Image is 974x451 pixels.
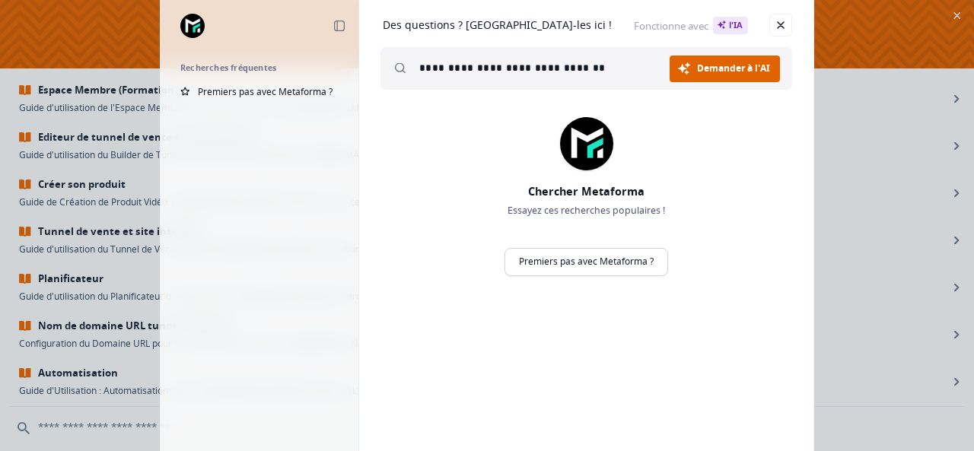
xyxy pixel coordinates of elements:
span: Demander à l'AI [697,64,770,73]
a: Premiers pas avec Metaforma ? [505,248,668,276]
p: Essayez ces recherches populaires ! [473,204,700,218]
h2: Recherches fréquentes [180,62,339,73]
span: Fonctionne avec [634,17,748,34]
span: l'IA [713,17,748,34]
a: Fermer [769,14,792,37]
span: Premiers pas avec Metaforma ? [198,85,333,98]
a: Réduire [329,15,350,37]
h2: Chercher Metaforma [473,184,700,199]
h1: Des questions ? [GEOGRAPHIC_DATA]-les ici ! [383,18,612,32]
